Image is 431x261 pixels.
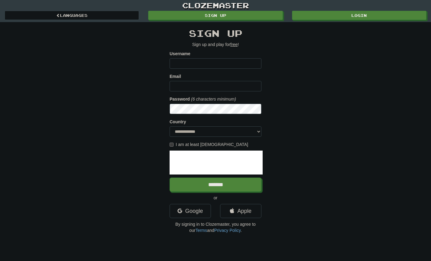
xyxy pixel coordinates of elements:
[170,96,190,102] label: Password
[170,41,261,48] p: Sign up and play for !
[195,228,207,233] a: Terms
[230,42,238,47] u: free
[292,11,426,20] a: Login
[148,11,283,20] a: Sign up
[170,195,261,201] p: or
[170,141,248,148] label: I am at least [DEMOGRAPHIC_DATA]
[170,51,190,57] label: Username
[170,151,263,175] iframe: reCAPTCHA
[5,11,139,20] a: Languages
[170,143,174,147] input: I am at least [DEMOGRAPHIC_DATA]
[214,228,241,233] a: Privacy Policy
[220,204,261,218] a: Apple
[170,221,261,233] p: By signing in to Clozemaster, you agree to our and .
[191,97,236,102] em: (6 characters minimum)
[170,119,186,125] label: Country
[170,73,181,79] label: Email
[170,204,211,218] a: Google
[170,28,261,38] h2: Sign up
